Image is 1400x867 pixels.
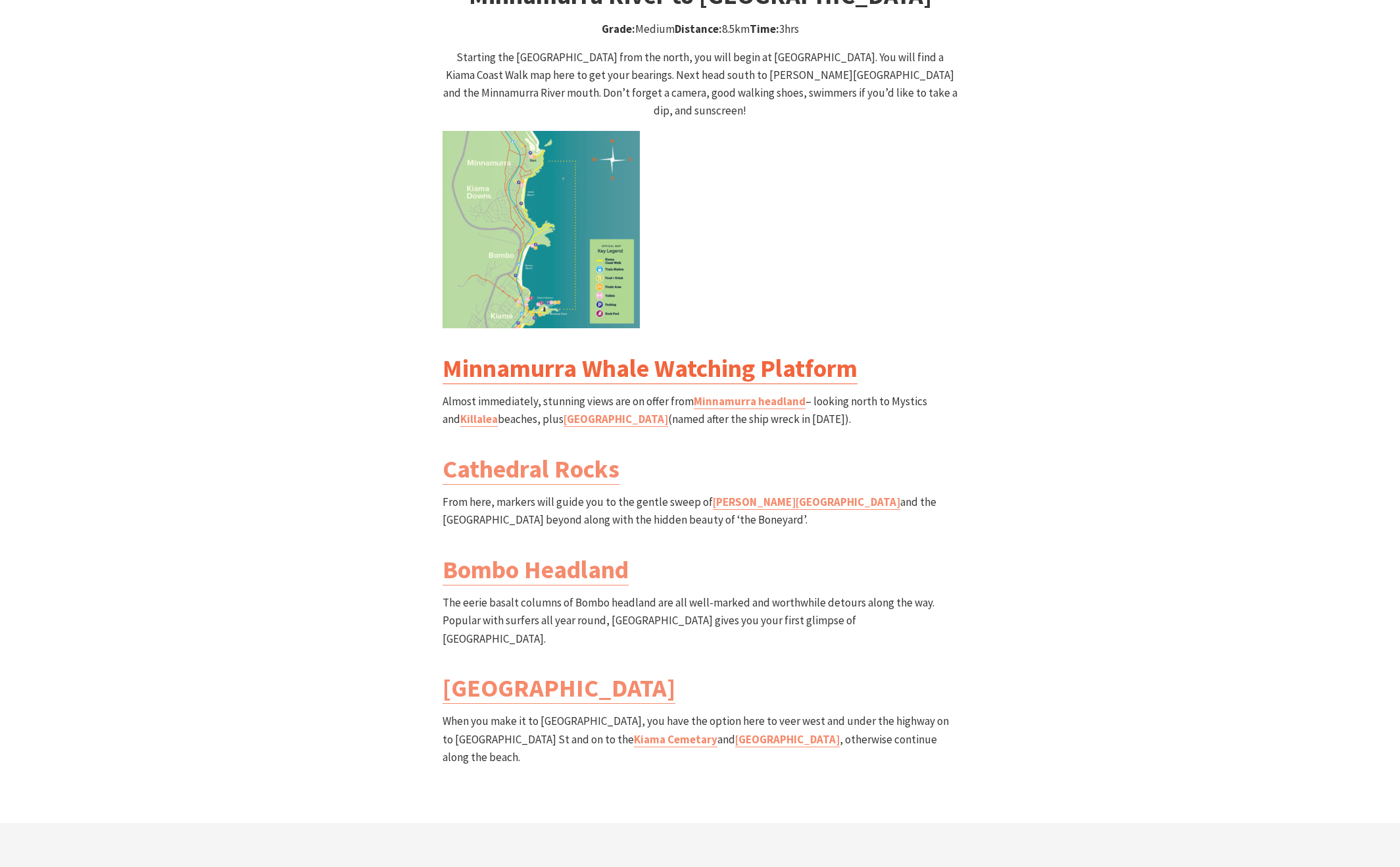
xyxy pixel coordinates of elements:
[460,412,498,427] a: Killalea
[735,732,840,747] a: [GEOGRAPHIC_DATA]
[602,22,635,36] strong: Grade:
[443,453,619,485] a: Cathedral Rocks
[443,131,640,328] img: Kiama Coast Walk North Section
[675,22,722,36] strong: Distance:
[443,393,958,428] p: Almost immediately, stunning views are on offer from – looking north to Mystics and beaches, plus...
[564,412,668,427] a: [GEOGRAPHIC_DATA]
[443,353,857,384] a: Minnamurra Whale Watching Platform
[634,732,717,747] a: Kiama Cemetary
[443,594,958,648] p: The eerie basalt columns of Bombo headland are all well-marked and worthwhile detours along the w...
[443,49,958,120] p: Starting the [GEOGRAPHIC_DATA] from the north, you will begin at [GEOGRAPHIC_DATA]. You will find...
[750,22,779,36] strong: Time:
[713,495,900,510] a: [PERSON_NAME][GEOGRAPHIC_DATA]
[443,672,675,704] a: [GEOGRAPHIC_DATA]
[443,493,958,529] p: From here, markers will guide you to the gentle sweep of and the [GEOGRAPHIC_DATA] beyond along w...
[694,394,806,409] a: Minnamurra headland
[443,20,958,38] p: Medium 8.5km 3hrs
[443,712,958,766] p: When you make it to [GEOGRAPHIC_DATA], you have the option here to veer west and under the highwa...
[443,554,629,585] a: Bombo Headland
